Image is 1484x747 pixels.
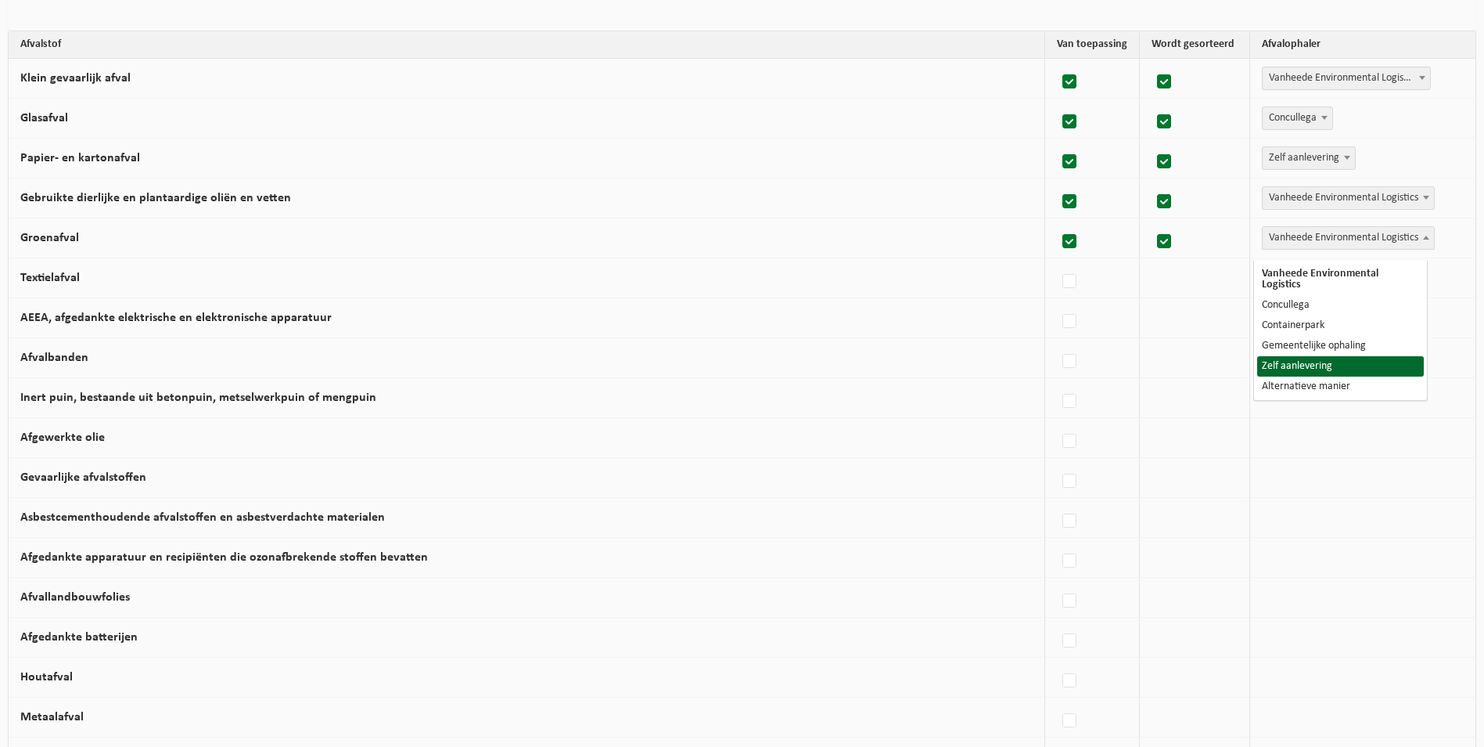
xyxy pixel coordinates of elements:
[20,152,140,164] label: Papier- en kartonafval
[20,431,105,444] label: Afgewerkte olie
[20,591,130,604] label: Afvallandbouwfolies
[1257,264,1424,295] li: Vanheede Environmental Logistics
[20,551,428,564] label: Afgedankte apparatuur en recipiënten die ozonafbrekende stoffen bevatten
[1045,31,1140,59] th: Van toepassing
[20,112,68,125] label: Glasafval
[1263,67,1430,89] span: Vanheede Environmental Logistics
[1262,186,1435,210] span: Vanheede Environmental Logistics
[1140,31,1250,59] th: Wordt gesorteerd
[20,192,291,204] label: Gebruikte dierlijke en plantaardige oliën en vetten
[1257,377,1424,397] li: Alternatieve manier
[1257,295,1424,316] li: Concullega
[20,352,88,364] label: Afvalbanden
[1257,316,1424,336] li: Containerpark
[1263,107,1332,129] span: Concullega
[20,232,79,244] label: Groenafval
[1257,336,1424,356] li: Gemeentelijke ophaling
[20,72,131,85] label: Klein gevaarlijk afval
[1263,147,1355,169] span: Zelf aanlevering
[1262,106,1333,130] span: Concullega
[20,671,73,684] label: Houtafval
[20,471,146,484] label: Gevaarlijke afvalstoffen
[1263,227,1434,249] span: Vanheede Environmental Logistics
[1263,187,1434,209] span: Vanheede Environmental Logistics
[20,711,84,724] label: Metaalafval
[1262,226,1435,250] span: Vanheede Environmental Logistics
[20,511,385,524] label: Asbestcementhoudende afvalstoffen en asbestverdachte materialen
[1262,67,1431,90] span: Vanheede Environmental Logistics
[9,31,1045,59] th: Afvalstof
[1262,146,1356,170] span: Zelf aanlevering
[20,312,332,324] label: AEEA, afgedankte elektrische en elektronische apparatuur
[1257,356,1424,377] li: Zelf aanlevering
[20,272,80,284] label: Textielafval
[20,392,376,404] label: Inert puin, bestaande uit betonpuin, metselwerkpuin of mengpuin
[1250,31,1475,59] th: Afvalophaler
[20,631,138,644] label: Afgedankte batterijen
